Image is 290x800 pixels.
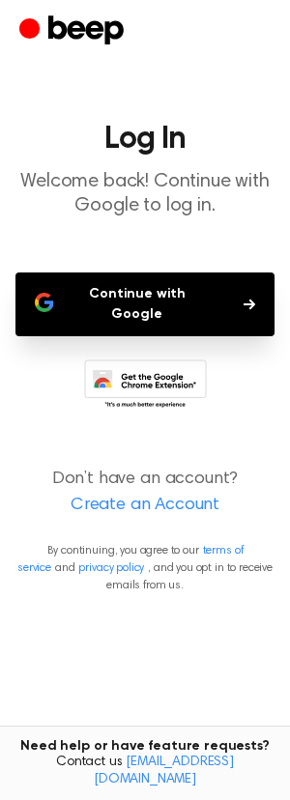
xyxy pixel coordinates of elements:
[15,124,275,155] h1: Log In
[19,13,129,50] a: Beep
[19,493,271,519] a: Create an Account
[94,756,234,786] a: [EMAIL_ADDRESS][DOMAIN_NAME]
[15,542,275,594] p: By continuing, you agree to our and , and you opt in to receive emails from us.
[12,755,278,788] span: Contact us
[15,170,275,218] p: Welcome back! Continue with Google to log in.
[78,562,144,574] a: privacy policy
[15,272,275,336] button: Continue with Google
[15,467,275,519] p: Don’t have an account?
